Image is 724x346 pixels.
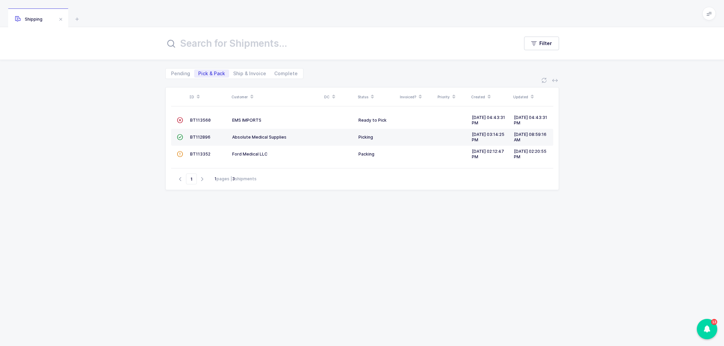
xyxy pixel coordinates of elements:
[190,135,210,140] span: BT112896
[233,71,266,76] span: Ship & Invoice
[198,71,225,76] span: Pick & Pack
[232,176,235,181] b: 3
[274,71,298,76] span: Complete
[231,91,320,103] div: Customer
[232,151,267,157] span: Ford Medical LLC
[513,91,551,103] div: Updated
[215,176,257,182] div: pages | shipments
[358,118,387,123] span: Ready to Pick
[189,91,227,103] div: ID
[400,91,433,103] div: Invoiced?
[324,91,354,103] div: DC
[190,118,211,123] span: BT113560
[471,91,509,103] div: Created
[177,151,183,157] span: 
[358,135,373,140] span: Picking
[711,319,717,325] div: 13
[15,17,42,22] span: Shipping
[438,91,467,103] div: Priority
[472,115,505,125] span: [DATE] 04:43:31 PM
[472,132,504,142] span: [DATE] 03:14:25 PM
[514,149,546,159] span: [DATE] 02:20:55 PM
[177,135,183,140] span: 
[539,40,552,47] span: Filter
[472,149,504,159] span: [DATE] 02:12:47 PM
[232,118,261,123] span: EMS IMPORTS
[171,71,190,76] span: Pending
[358,91,396,103] div: Status
[190,151,210,157] span: BT113352
[232,135,286,140] span: Absolute Medical Supplies
[697,319,717,339] div: 13
[358,151,374,157] span: Packing
[524,37,559,50] button: Filter
[514,132,546,142] span: [DATE] 08:59:16 AM
[186,174,197,184] span: Go to
[514,115,547,125] span: [DATE] 04:43:31 PM
[177,118,183,123] span: 
[165,35,510,52] input: Search for Shipments...
[215,176,217,181] b: 1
